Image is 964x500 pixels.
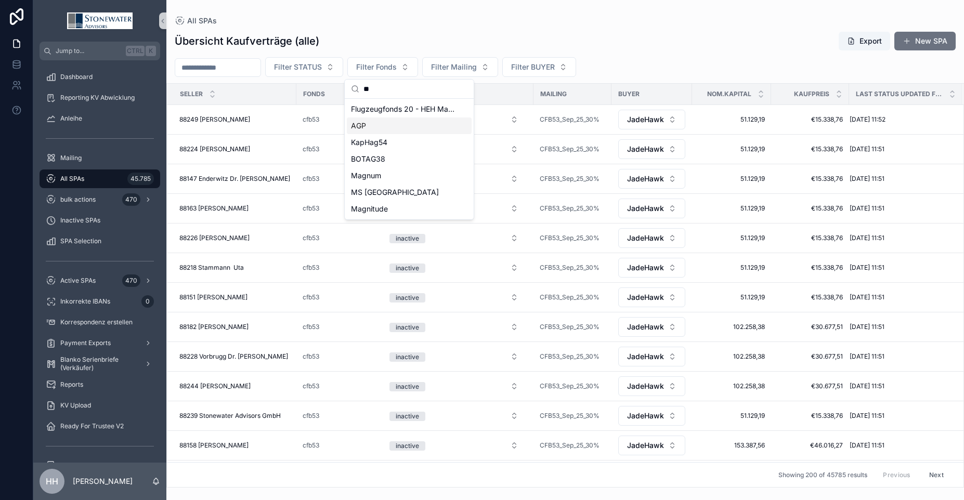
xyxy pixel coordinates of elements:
button: Select Button [618,199,685,218]
div: inactive [396,382,419,391]
a: cfb53 [303,412,368,420]
a: cfb53 [303,234,368,242]
a: Dashboard [40,68,160,86]
span: Ready For Trustee V2 [60,422,124,430]
a: Fund Selection [40,456,160,475]
span: 51.129,19 [698,412,765,420]
a: Select Button [618,346,686,367]
a: 88163 [PERSON_NAME] [179,204,290,213]
span: SELLER [180,90,203,98]
a: All SPAs45.785 [40,169,160,188]
a: [DATE] 11:51 [850,145,950,153]
a: cfb53 [303,145,368,153]
div: Suggestions [345,99,474,219]
a: Anleihe [40,109,160,128]
a: CFB53_Sep_25_30% [540,145,600,153]
span: 88182 [PERSON_NAME] [179,323,249,331]
button: Select Button [618,110,685,129]
span: CFB53_Sep_25_30% [540,293,600,301]
span: €15.338,76 [777,293,843,301]
button: Export [839,32,890,50]
a: Select Button [381,376,527,396]
a: Select Button [381,258,527,278]
a: cfb53 [303,204,368,213]
a: [DATE] 11:51 [850,352,950,361]
a: CFB53_Sep_25_30% [540,264,605,272]
div: inactive [396,352,419,362]
span: cfb53 [303,412,319,420]
a: Select Button [618,287,686,308]
a: CFB53_Sep_25_30% [540,441,600,450]
a: CFB53_Sep_25_30% [540,441,605,450]
span: Payment Exports [60,339,111,347]
span: Nom.Kapital [707,90,751,98]
span: JadeHawk [627,322,664,332]
span: €15.338,76 [777,175,843,183]
a: cfb53 [303,204,319,213]
a: Select Button [618,198,686,219]
span: JadeHawk [627,114,664,125]
a: [DATE] 11:51 [850,323,950,331]
span: 88224 [PERSON_NAME] [179,145,250,153]
a: cfb53 [303,382,368,390]
span: AGP [351,121,366,131]
a: Select Button [618,228,686,248]
span: CFB53_Sep_25_30% [540,323,600,331]
span: 88226 [PERSON_NAME] [179,234,250,242]
a: 88226 [PERSON_NAME] [179,234,290,242]
span: JadeHawk [627,440,664,451]
a: CFB53_Sep_25_30% [540,382,600,390]
a: [DATE] 11:51 [850,234,950,242]
a: cfb53 [303,234,319,242]
span: [DATE] 11:51 [850,441,884,450]
span: Magnum [351,170,381,181]
a: 51.129,19 [698,204,765,213]
span: JadeHawk [627,144,664,154]
a: 102.258,38 [698,352,765,361]
a: cfb53 [303,264,319,272]
div: inactive [396,234,419,243]
span: JadeHawk [627,292,664,302]
button: Jump to...CtrlK [40,42,160,60]
div: 0 [141,295,154,308]
span: K [147,47,155,55]
a: CFB53_Sep_25_30% [540,175,605,183]
a: Inkorrekte IBANs0 [40,292,160,311]
span: 51.129,19 [698,264,765,272]
span: 88147 Enderwitz Dr. [PERSON_NAME] [179,175,290,183]
button: New SPA [894,32,956,50]
span: bulk actions [60,195,96,204]
span: Filter Fonds [356,62,397,72]
a: All SPAs [175,16,217,26]
a: cfb53 [303,115,368,124]
button: Select Button [618,317,685,337]
a: 51.129,19 [698,234,765,242]
a: 102.258,38 [698,382,765,390]
span: Reporting KV Abwicklung [60,94,135,102]
span: Anleihe [60,114,82,123]
span: 51.129,19 [698,145,765,153]
img: App logo [67,12,133,29]
a: CFB53_Sep_25_30% [540,352,600,361]
a: cfb53 [303,293,319,301]
a: bulk actions470 [40,190,160,209]
a: cfb53 [303,352,368,361]
span: Filter BUYER [511,62,555,72]
a: Select Button [618,376,686,397]
span: Filter STATUS [274,62,322,72]
a: €30.677,51 [777,382,843,390]
span: €15.338,76 [777,264,843,272]
a: cfb53 [303,264,368,272]
button: Select Button [618,228,685,248]
h1: Übersicht Kaufverträge (alle) [175,34,319,48]
a: €15.338,76 [777,234,843,242]
a: €15.338,76 [777,412,843,420]
a: 51.129,19 [698,175,765,183]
